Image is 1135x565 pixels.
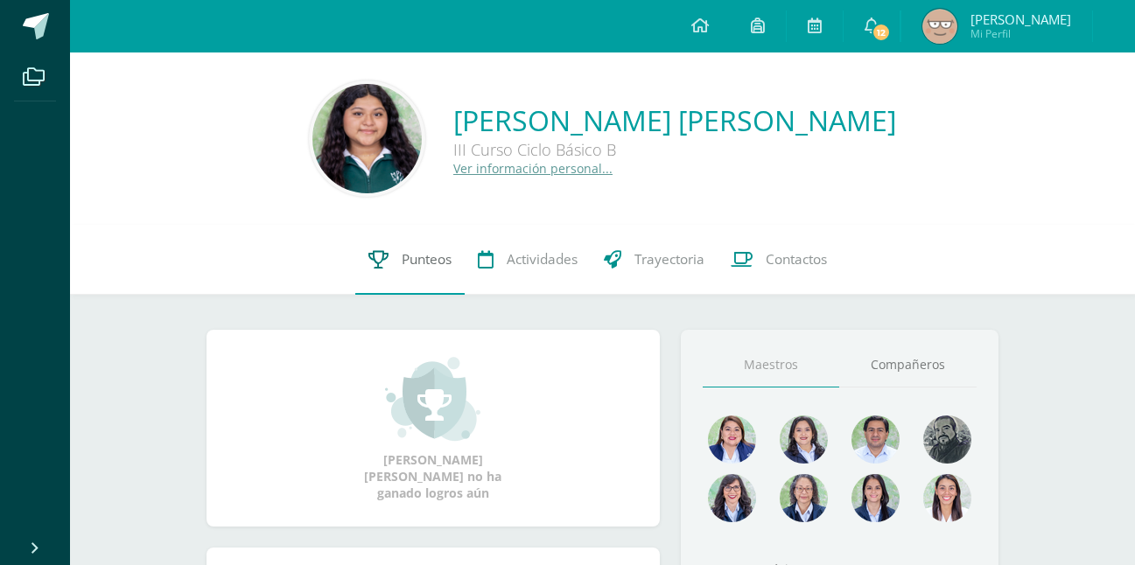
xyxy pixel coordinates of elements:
a: Ver información personal... [453,160,613,177]
img: b1da893d1b21f2b9f45fcdf5240f8abd.png [708,474,756,522]
span: Mi Perfil [970,26,1071,41]
a: Compañeros [839,343,977,387]
a: Actividades [465,225,591,295]
span: [PERSON_NAME] [970,10,1071,28]
a: Contactos [718,225,840,295]
img: a4fe074c727da56f675261e42137d855.png [312,84,422,193]
span: Actividades [507,250,578,269]
a: Punteos [355,225,465,295]
img: 45e5189d4be9c73150df86acb3c68ab9.png [780,415,828,464]
img: 38d188cc98c34aa903096de2d1c9671e.png [923,474,971,522]
img: 135afc2e3c36cc19cf7f4a6ffd4441d1.png [708,415,756,464]
span: Punteos [402,250,452,269]
div: [PERSON_NAME] [PERSON_NAME] no ha ganado logros aún [346,355,521,501]
img: achievement_small.png [385,355,480,443]
span: Contactos [766,250,827,269]
img: da0de1698857389b01b9913c08ee4643.png [922,9,957,44]
a: Trayectoria [591,225,718,295]
span: 12 [872,23,891,42]
a: [PERSON_NAME] [PERSON_NAME] [453,101,896,139]
div: III Curso Ciclo Básico B [453,139,896,160]
img: 1e7bfa517bf798cc96a9d855bf172288.png [851,415,900,464]
img: 68491b968eaf45af92dd3338bd9092c6.png [780,474,828,522]
img: 4179e05c207095638826b52d0d6e7b97.png [923,415,971,464]
a: Maestros [703,343,840,387]
span: Trayectoria [634,250,704,269]
img: d4e0c534ae446c0d00535d3bb96704e9.png [851,474,900,522]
